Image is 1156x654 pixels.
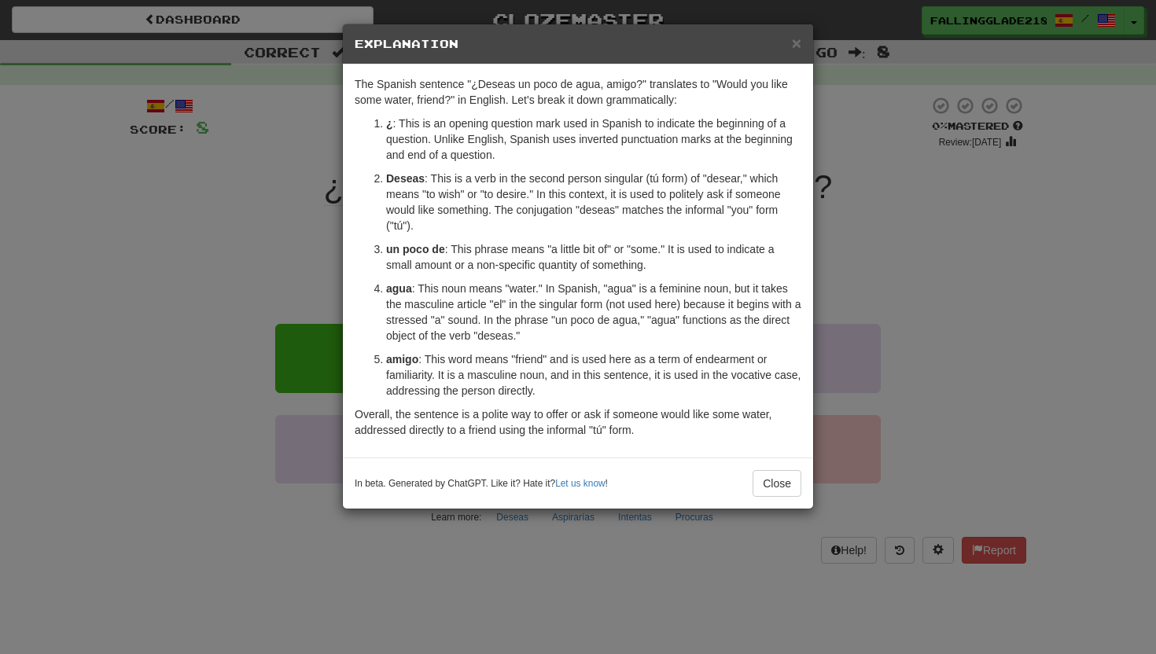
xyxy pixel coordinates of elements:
[386,241,801,273] p: : This phrase means "a little bit of" or "some." It is used to indicate a small amount or a non-s...
[386,116,801,163] p: : This is an opening question mark used in Spanish to indicate the beginning of a question. Unlik...
[386,172,425,185] strong: Deseas
[386,353,418,366] strong: amigo
[386,117,393,130] strong: ¿
[555,478,605,489] a: Let us know
[355,406,801,438] p: Overall, the sentence is a polite way to offer or ask if someone would like some water, addressed...
[753,470,801,497] button: Close
[355,477,608,490] small: In beta. Generated by ChatGPT. Like it? Hate it? !
[386,281,801,344] p: : This noun means "water." In Spanish, "agua" is a feminine noun, but it takes the masculine arti...
[386,351,801,399] p: : This word means "friend" and is used here as a term of endearment or familiarity. It is a mascu...
[386,282,412,295] strong: agua
[792,34,801,52] span: ×
[386,243,445,255] strong: un poco de
[386,171,801,233] p: : This is a verb in the second person singular (tú form) of "desear," which means "to wish" or "t...
[355,76,801,108] p: The Spanish sentence "¿Deseas un poco de agua, amigo?" translates to "Would you like some water, ...
[792,35,801,51] button: Close
[355,36,801,52] h5: Explanation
